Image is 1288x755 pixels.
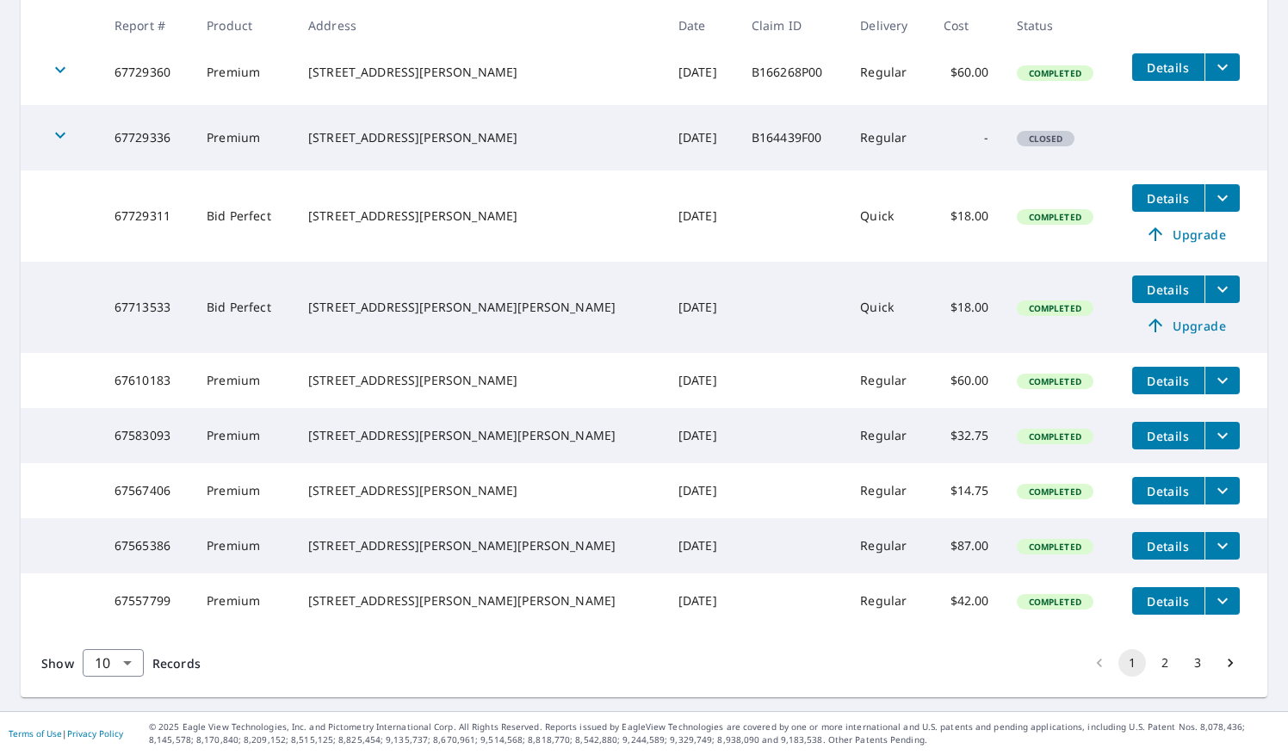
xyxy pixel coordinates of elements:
[1142,282,1194,298] span: Details
[1019,375,1092,387] span: Completed
[1132,184,1204,212] button: detailsBtn-67729311
[1132,587,1204,615] button: detailsBtn-67557799
[1142,315,1229,336] span: Upgrade
[1019,541,1092,553] span: Completed
[846,573,929,628] td: Regular
[1132,477,1204,504] button: detailsBtn-67567406
[9,728,123,739] p: |
[738,105,846,170] td: B164439F00
[308,482,651,499] div: [STREET_ADDRESS][PERSON_NAME]
[41,655,74,671] span: Show
[1204,532,1240,560] button: filesDropdownBtn-67565386
[930,170,1003,262] td: $18.00
[930,40,1003,105] td: $60.00
[193,105,294,170] td: Premium
[1019,430,1092,442] span: Completed
[1204,477,1240,504] button: filesDropdownBtn-67567406
[846,408,929,463] td: Regular
[101,105,193,170] td: 67729336
[101,40,193,105] td: 67729360
[846,518,929,573] td: Regular
[1019,486,1092,498] span: Completed
[1142,593,1194,610] span: Details
[193,573,294,628] td: Premium
[846,463,929,518] td: Regular
[308,537,651,554] div: [STREET_ADDRESS][PERSON_NAME][PERSON_NAME]
[308,592,651,610] div: [STREET_ADDRESS][PERSON_NAME][PERSON_NAME]
[101,573,193,628] td: 67557799
[1132,532,1204,560] button: detailsBtn-67565386
[1142,373,1194,389] span: Details
[930,518,1003,573] td: $87.00
[1019,67,1092,79] span: Completed
[1204,367,1240,394] button: filesDropdownBtn-67610183
[193,518,294,573] td: Premium
[1204,587,1240,615] button: filesDropdownBtn-67557799
[665,40,738,105] td: [DATE]
[1132,367,1204,394] button: detailsBtn-67610183
[83,649,144,677] div: Show 10 records
[101,170,193,262] td: 67729311
[846,105,929,170] td: Regular
[1184,649,1211,677] button: Go to page 3
[193,353,294,408] td: Premium
[308,372,651,389] div: [STREET_ADDRESS][PERSON_NAME]
[846,170,929,262] td: Quick
[1217,649,1244,677] button: Go to next page
[152,655,201,671] span: Records
[9,727,62,740] a: Terms of Use
[930,105,1003,170] td: -
[665,408,738,463] td: [DATE]
[1151,649,1179,677] button: Go to page 2
[930,408,1003,463] td: $32.75
[930,353,1003,408] td: $60.00
[193,262,294,353] td: Bid Perfect
[101,262,193,353] td: 67713533
[665,105,738,170] td: [DATE]
[1204,184,1240,212] button: filesDropdownBtn-67729311
[665,463,738,518] td: [DATE]
[846,262,929,353] td: Quick
[149,721,1279,746] p: © 2025 Eagle View Technologies, Inc. and Pictometry International Corp. All Rights Reserved. Repo...
[1118,649,1146,677] button: page 1
[308,299,651,316] div: [STREET_ADDRESS][PERSON_NAME][PERSON_NAME]
[1132,53,1204,81] button: detailsBtn-67729360
[930,262,1003,353] td: $18.00
[1019,302,1092,314] span: Completed
[1142,190,1194,207] span: Details
[1142,224,1229,244] span: Upgrade
[846,353,929,408] td: Regular
[665,262,738,353] td: [DATE]
[665,518,738,573] td: [DATE]
[1204,53,1240,81] button: filesDropdownBtn-67729360
[1142,59,1194,76] span: Details
[308,427,651,444] div: [STREET_ADDRESS][PERSON_NAME][PERSON_NAME]
[193,40,294,105] td: Premium
[1132,220,1240,248] a: Upgrade
[193,408,294,463] td: Premium
[1132,422,1204,449] button: detailsBtn-67583093
[665,170,738,262] td: [DATE]
[101,518,193,573] td: 67565386
[308,207,651,225] div: [STREET_ADDRESS][PERSON_NAME]
[101,463,193,518] td: 67567406
[930,463,1003,518] td: $14.75
[101,408,193,463] td: 67583093
[67,727,123,740] a: Privacy Policy
[308,129,651,146] div: [STREET_ADDRESS][PERSON_NAME]
[83,639,144,687] div: 10
[1204,422,1240,449] button: filesDropdownBtn-67583093
[1142,538,1194,554] span: Details
[738,40,846,105] td: B166268P00
[665,353,738,408] td: [DATE]
[1019,596,1092,608] span: Completed
[1019,133,1074,145] span: Closed
[1132,275,1204,303] button: detailsBtn-67713533
[665,573,738,628] td: [DATE]
[1142,483,1194,499] span: Details
[101,353,193,408] td: 67610183
[1083,649,1247,677] nav: pagination navigation
[193,170,294,262] td: Bid Perfect
[193,463,294,518] td: Premium
[1204,275,1240,303] button: filesDropdownBtn-67713533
